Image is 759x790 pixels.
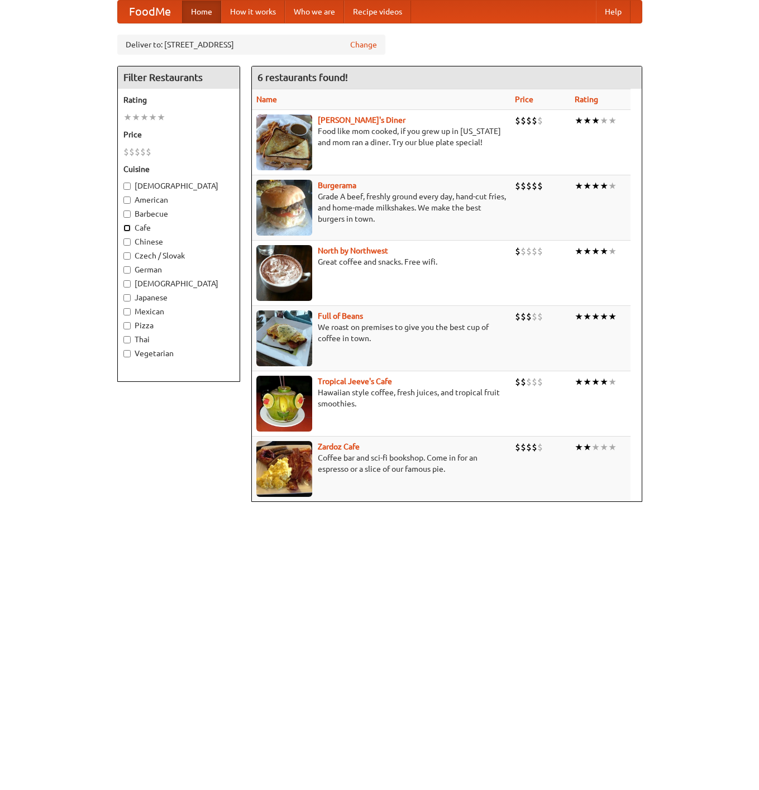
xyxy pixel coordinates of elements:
[146,146,151,158] li: $
[318,377,392,386] a: Tropical Jeeve's Cafe
[123,250,234,261] label: Czech / Slovak
[129,146,135,158] li: $
[123,336,131,343] input: Thai
[575,376,583,388] li: ★
[256,180,312,236] img: burgerama.jpg
[591,180,600,192] li: ★
[583,441,591,453] li: ★
[521,441,526,453] li: $
[140,111,149,123] li: ★
[123,350,131,357] input: Vegetarian
[123,146,129,158] li: $
[123,210,131,218] input: Barbecue
[256,452,506,475] p: Coffee bar and sci-fi bookshop. Come in for an espresso or a slice of our famous pie.
[256,322,506,344] p: We roast on premises to give you the best cup of coffee in town.
[257,72,348,83] ng-pluralize: 6 restaurants found!
[600,180,608,192] li: ★
[123,197,131,204] input: American
[608,376,617,388] li: ★
[350,39,377,50] a: Change
[532,376,537,388] li: $
[521,376,526,388] li: $
[583,114,591,127] li: ★
[123,280,131,288] input: [DEMOGRAPHIC_DATA]
[537,441,543,453] li: $
[515,376,521,388] li: $
[123,94,234,106] h5: Rating
[318,116,405,125] a: [PERSON_NAME]'s Diner
[318,246,388,255] a: North by Northwest
[256,245,312,301] img: north.jpg
[318,181,356,190] a: Burgerama
[123,252,131,260] input: Czech / Slovak
[608,441,617,453] li: ★
[526,376,532,388] li: $
[515,310,521,323] li: $
[123,348,234,359] label: Vegetarian
[532,245,537,257] li: $
[532,441,537,453] li: $
[256,114,312,170] img: sallys.jpg
[600,310,608,323] li: ★
[608,245,617,257] li: ★
[256,126,506,148] p: Food like mom cooked, if you grew up in [US_STATE] and mom ran a diner. Try our blue plate special!
[123,183,131,190] input: [DEMOGRAPHIC_DATA]
[608,180,617,192] li: ★
[123,224,131,232] input: Cafe
[591,245,600,257] li: ★
[256,310,312,366] img: beans.jpg
[118,1,182,23] a: FoodMe
[608,310,617,323] li: ★
[123,264,234,275] label: German
[123,129,234,140] h5: Price
[123,208,234,219] label: Barbecue
[521,310,526,323] li: $
[537,180,543,192] li: $
[537,114,543,127] li: $
[135,146,140,158] li: $
[123,266,131,274] input: German
[256,387,506,409] p: Hawaiian style coffee, fresh juices, and tropical fruit smoothies.
[526,310,532,323] li: $
[600,376,608,388] li: ★
[318,312,363,320] a: Full of Beans
[526,441,532,453] li: $
[149,111,157,123] li: ★
[521,180,526,192] li: $
[526,114,532,127] li: $
[344,1,411,23] a: Recipe videos
[608,114,617,127] li: ★
[123,278,234,289] label: [DEMOGRAPHIC_DATA]
[596,1,631,23] a: Help
[526,180,532,192] li: $
[600,114,608,127] li: ★
[532,310,537,323] li: $
[575,441,583,453] li: ★
[117,35,385,55] div: Deliver to: [STREET_ADDRESS]
[515,441,521,453] li: $
[123,194,234,205] label: American
[256,191,506,224] p: Grade A beef, freshly ground every day, hand-cut fries, and home-made milkshakes. We make the bes...
[123,164,234,175] h5: Cuisine
[123,322,131,329] input: Pizza
[521,245,526,257] li: $
[591,114,600,127] li: ★
[123,308,131,315] input: Mexican
[123,236,234,247] label: Chinese
[575,114,583,127] li: ★
[532,180,537,192] li: $
[600,245,608,257] li: ★
[318,442,360,451] a: Zardoz Cafe
[123,238,131,246] input: Chinese
[591,310,600,323] li: ★
[123,334,234,345] label: Thai
[575,180,583,192] li: ★
[515,114,521,127] li: $
[123,294,131,301] input: Japanese
[123,292,234,303] label: Japanese
[221,1,285,23] a: How it works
